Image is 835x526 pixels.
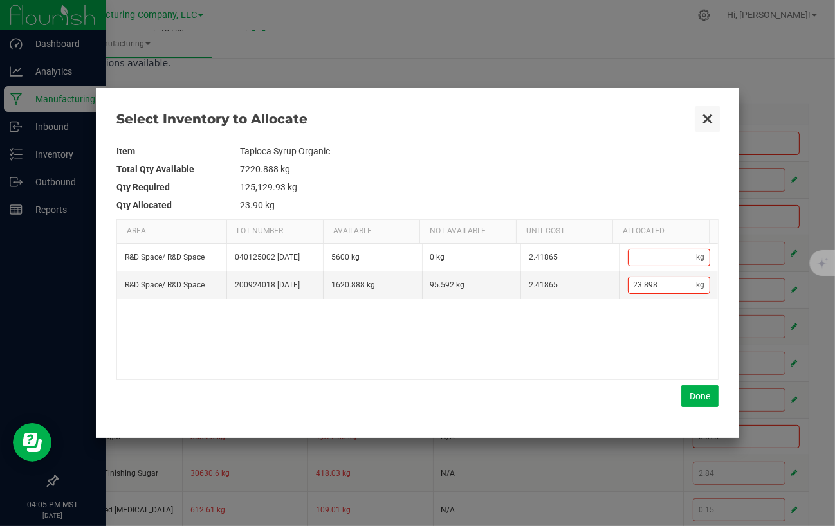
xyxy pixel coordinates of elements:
[240,196,719,214] td: 23.90 kg
[117,220,718,379] div: Data table
[13,423,51,462] iframe: Resource center
[116,160,240,178] th: Total Qty Available
[116,178,240,196] th: Qty Required
[422,244,521,271] td: 0 kg
[696,280,710,291] span: kg
[116,110,694,128] span: Select Inventory to Allocate
[323,244,422,271] td: 5600 kg
[226,244,323,271] td: 040125002 [DATE]
[125,253,205,262] span: R&D Space / R&D Space
[526,226,565,237] span: Unit Cost
[333,226,372,237] span: Available
[240,178,719,196] td: 125,129.93 kg
[116,142,240,160] th: Item
[520,271,619,299] td: 2.41865
[116,196,240,214] th: Qty Allocated
[694,105,721,132] button: Close
[422,271,521,299] td: 95.592 kg
[696,252,710,263] span: kg
[623,226,665,237] span: Allocated
[240,142,719,160] td: Tapioca Syrup Organic
[240,160,719,178] td: 7220.888 kg
[125,280,205,289] span: R&D Space / R&D Space
[226,271,323,299] td: 200924018 [DATE]
[323,271,422,299] td: 1620.888 kg
[127,226,146,237] span: Area
[430,226,486,237] span: Not Available
[681,385,719,407] button: Done
[237,226,283,237] span: Lot Number
[520,244,619,271] td: 2.41865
